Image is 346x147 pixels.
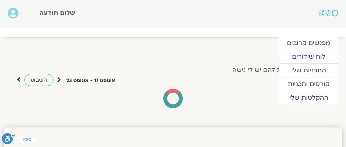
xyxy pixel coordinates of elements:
a: קורסים ותכניות [279,77,338,91]
span: השבוע [30,76,47,84]
span: שלום תודעה [39,9,75,17]
label: הצג רק הרצאות להם יש לי גישה [232,66,322,73]
a: השבוע [24,74,54,86]
a: התכניות שלי [279,64,338,77]
a: לוח שידורים [279,50,338,63]
a: ההקלטות שלי [279,91,338,104]
a: מפגשים קרובים [279,36,338,50]
p: אוגוסט 17 - אוגוסט 23 [66,77,115,85]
